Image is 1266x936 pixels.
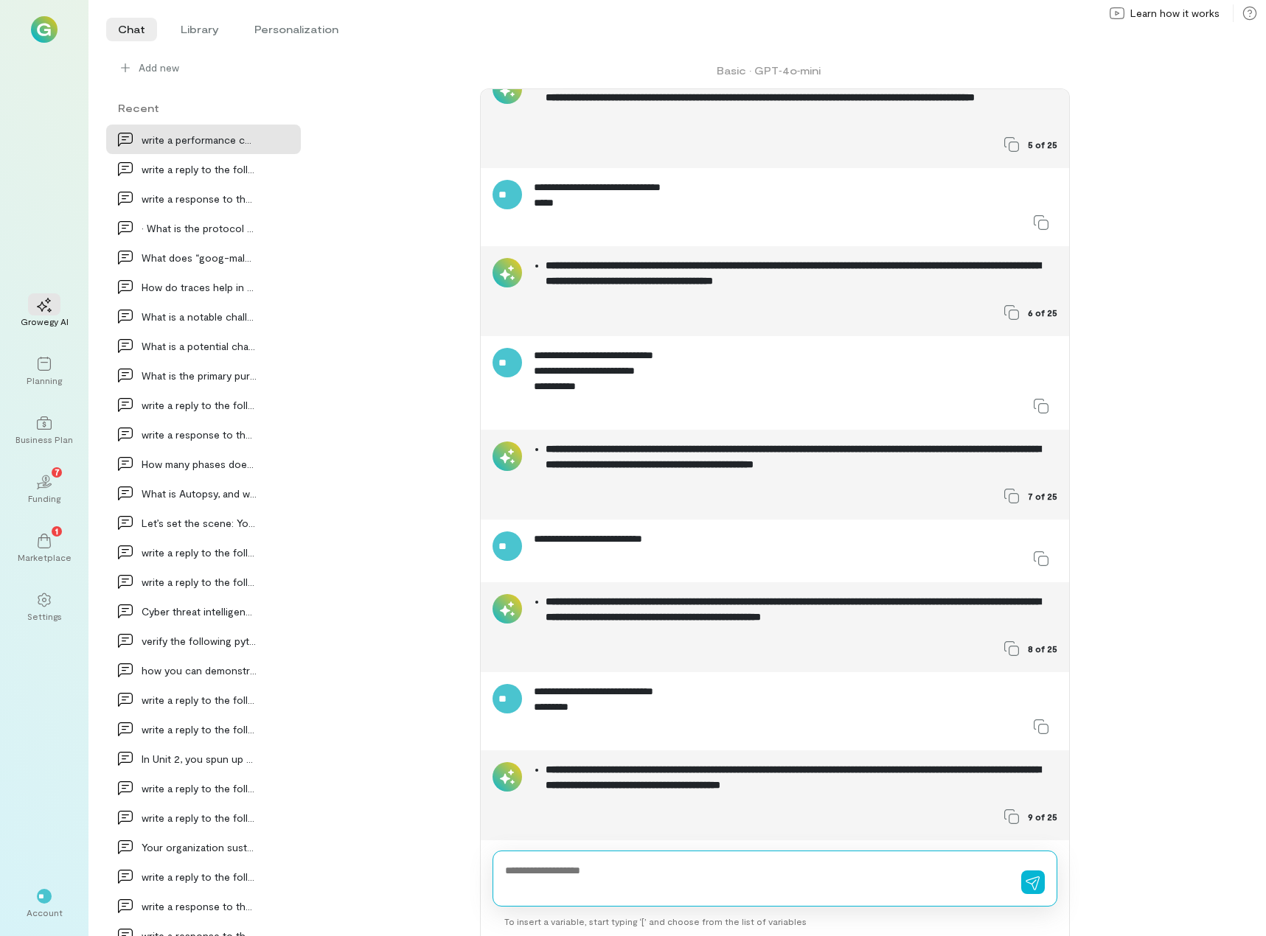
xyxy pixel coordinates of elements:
[18,463,71,516] a: Funding
[142,279,257,295] div: How do traces help in understanding system behavi…
[142,633,257,649] div: verify the following python code: from flask_unsi…
[142,486,257,501] div: What is Autopsy, and what is its primary purpose…
[27,610,62,622] div: Settings
[21,315,69,327] div: Growegy AI
[142,839,257,855] div: Your organization sustained a network intrusion,…
[142,220,257,236] div: • What is the protocol SSDP? Why would it be good…
[142,456,257,472] div: How many phases does the Abstract Digital Forensi…
[142,604,257,619] div: Cyber threat intelligence platforms (TIPs) offer…
[142,515,257,531] div: Let’s set the scene: You get to complete this sto…
[28,492,60,504] div: Funding
[55,465,60,478] span: 7
[27,374,62,386] div: Planning
[27,907,63,918] div: Account
[142,309,257,324] div: What is a notable challenge associated with cloud…
[142,663,257,678] div: how you can demonstrate an exploit using CVE-2023…
[18,551,72,563] div: Marketplace
[142,869,257,884] div: write a reply to the following: Q: Based on your…
[106,100,301,116] div: Recent
[18,404,71,457] a: Business Plan
[142,161,257,177] div: write a reply to the following to include a new f…
[1028,811,1057,823] span: 9 of 25
[18,345,71,398] a: Planning
[142,191,257,206] div: write a response to the following to include a fa…
[1028,490,1057,502] span: 7 of 25
[1028,643,1057,654] span: 8 of 25
[142,810,257,825] div: write a reply to the following to include a fact:…
[18,581,71,634] a: Settings
[142,250,257,265] div: What does “goog-malware-shavar” mean inside the T…
[243,18,350,41] li: Personalization
[142,751,257,766] div: In Unit 2, you spun up a Docker version of Splunk…
[493,907,1057,936] div: To insert a variable, start typing ‘[’ and choose from the list of variables
[142,574,257,590] div: write a reply to the following and include a fact…
[1028,139,1057,150] span: 5 of 25
[142,545,257,560] div: write a reply to the following to include a fact…
[142,780,257,796] div: write a reply to the following to include a fact:…
[142,132,257,147] div: write a performance comments for an ITNC in the N…
[142,427,257,442] div: write a response to the following to include a fa…
[169,18,231,41] li: Library
[55,524,58,537] span: 1
[15,433,73,445] div: Business Plan
[1028,307,1057,318] span: 6 of 25
[142,368,257,383] div: What is the primary purpose of chkrootkit and rkh…
[1130,6,1220,21] span: Learn how it works
[142,397,257,413] div: write a reply to the following to include a fact…
[18,522,71,575] a: Marketplace
[142,692,257,708] div: write a reply to the following to include a fact…
[139,60,289,75] span: Add new
[142,898,257,914] div: write a response to the following to include a fa…
[106,18,157,41] li: Chat
[142,722,257,737] div: write a reply to the following to include a fact:…
[142,338,257,354] div: What is a potential challenge in cloud investigat…
[18,286,71,339] a: Growegy AI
